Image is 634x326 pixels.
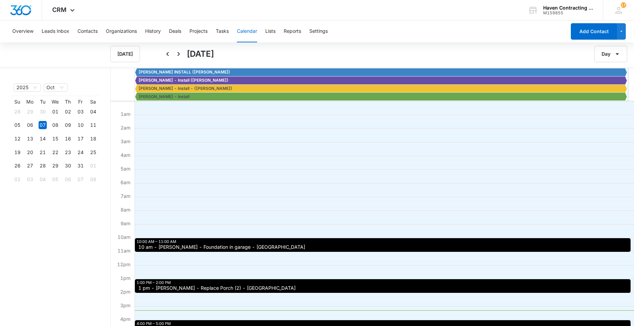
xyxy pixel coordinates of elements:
[51,135,59,143] div: 15
[87,105,99,119] td: 2025-10-04
[118,289,132,295] span: 2pm
[11,173,24,186] td: 2025-11-02
[87,173,99,186] td: 2025-11-08
[137,69,625,75] div: CHERYL KAZLASKAS INSTALL (Jimmy)
[139,77,228,83] span: [PERSON_NAME] - Install ([PERSON_NAME])
[39,148,47,157] div: 21
[89,121,97,129] div: 11
[26,121,34,129] div: 06
[135,279,631,293] div: 1:00 PM – 2:00 PM: 1 pm - James Manning - Replace Porch (2) - Batesville
[139,69,230,75] span: [PERSON_NAME] INSTALL ([PERSON_NAME])
[138,245,305,249] span: 10 am - [PERSON_NAME] - Foundation in garage - [GEOGRAPHIC_DATA]
[119,166,132,172] span: 5am
[118,302,132,308] span: 3pm
[51,162,59,170] div: 29
[36,105,49,119] td: 2025-09-30
[49,132,61,146] td: 2025-10-15
[64,162,72,170] div: 30
[621,2,626,8] span: 17
[145,21,161,42] button: History
[13,135,22,143] div: 12
[89,148,97,157] div: 25
[74,173,87,186] td: 2025-11-07
[11,105,24,119] td: 2025-09-28
[74,132,87,146] td: 2025-10-17
[24,105,36,119] td: 2025-09-29
[26,108,34,116] div: 29
[119,138,132,144] span: 3am
[76,121,85,129] div: 10
[137,280,172,286] div: 1:00 PM – 2:00 PM
[39,121,47,129] div: 07
[87,119,99,132] td: 2025-10-11
[61,146,74,159] td: 2025-10-23
[36,146,49,159] td: 2025-10-21
[118,275,132,281] span: 1pm
[24,173,36,186] td: 2025-11-03
[138,286,296,290] span: 1 pm - [PERSON_NAME] - Replace Porch (2) - [GEOGRAPHIC_DATA]
[64,121,72,129] div: 09
[11,146,24,159] td: 2025-10-19
[137,239,178,245] div: 10:00 AM – 11:00 AM
[13,148,22,157] div: 19
[87,132,99,146] td: 2025-10-18
[49,99,61,105] th: We
[119,193,132,199] span: 7am
[36,132,49,146] td: 2025-10-14
[26,175,34,184] div: 03
[119,207,132,213] span: 8am
[74,159,87,173] td: 2025-10-31
[169,21,181,42] button: Deals
[61,99,74,105] th: Th
[36,159,49,173] td: 2025-10-28
[74,119,87,132] td: 2025-10-10
[26,148,34,157] div: 20
[51,175,59,184] div: 05
[42,21,69,42] button: Leads Inbox
[13,121,22,129] div: 05
[116,248,132,254] span: 11am
[309,21,328,42] button: Settings
[36,173,49,186] td: 2025-11-04
[26,135,34,143] div: 13
[118,316,132,322] span: 4pm
[64,175,72,184] div: 06
[119,179,132,185] span: 6am
[162,49,173,59] button: Back
[119,111,132,117] span: 1am
[137,77,625,83] div: Robin Dauer - Install (Travis)
[110,46,140,62] button: [DATE]
[64,108,72,116] div: 02
[52,6,67,13] span: CRM
[89,175,97,184] div: 08
[39,162,47,170] div: 28
[64,135,72,143] div: 16
[61,159,74,173] td: 2025-10-30
[216,21,229,42] button: Tasks
[571,23,617,40] button: Add Contact
[89,135,97,143] div: 18
[61,119,74,132] td: 2025-10-09
[74,99,87,105] th: Fr
[89,162,97,170] div: 01
[64,148,72,157] div: 23
[173,49,184,59] button: Next
[51,148,59,157] div: 22
[137,85,625,92] div: Barbara Dennis - Install - (Chris)
[61,132,74,146] td: 2025-10-16
[621,2,626,8] div: notifications count
[76,175,85,184] div: 07
[11,132,24,146] td: 2025-10-12
[49,173,61,186] td: 2025-11-05
[13,175,22,184] div: 02
[61,173,74,186] td: 2025-11-06
[543,11,593,15] div: account id
[76,108,85,116] div: 03
[51,108,59,116] div: 01
[39,135,47,143] div: 14
[187,48,214,60] h1: [DATE]
[189,21,208,42] button: Projects
[24,159,36,173] td: 2025-10-27
[115,261,132,267] span: 12pm
[24,132,36,146] td: 2025-10-13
